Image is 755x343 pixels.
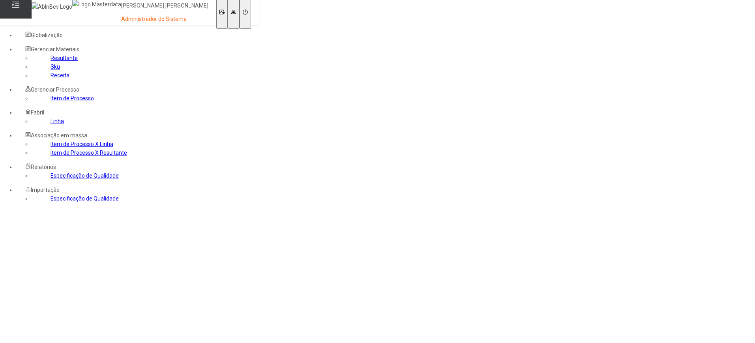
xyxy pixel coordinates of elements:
[121,2,208,10] p: [PERSON_NAME] [PERSON_NAME]
[31,32,63,38] span: Globalização
[51,95,94,101] a: Item de Processo
[31,46,79,52] span: Gerenciar Materiais
[31,132,87,139] span: Associação em massa
[51,172,119,179] a: Especificação de Qualidade
[32,2,72,11] img: AbInBev Logo
[51,118,64,124] a: Linha
[31,109,44,116] span: Fabril
[31,86,79,93] span: Gerenciar Processo
[51,195,119,202] a: Especificação de Qualidade
[31,187,60,193] span: Importação
[51,55,78,61] a: Resultante
[51,64,60,70] a: Sku
[31,164,56,170] span: Relatórios
[51,72,69,79] a: Receita
[51,141,113,147] a: Item de Processo X Linha
[51,150,127,156] a: Item de Processo X Resultante
[121,15,208,23] p: Administrador do Sistema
